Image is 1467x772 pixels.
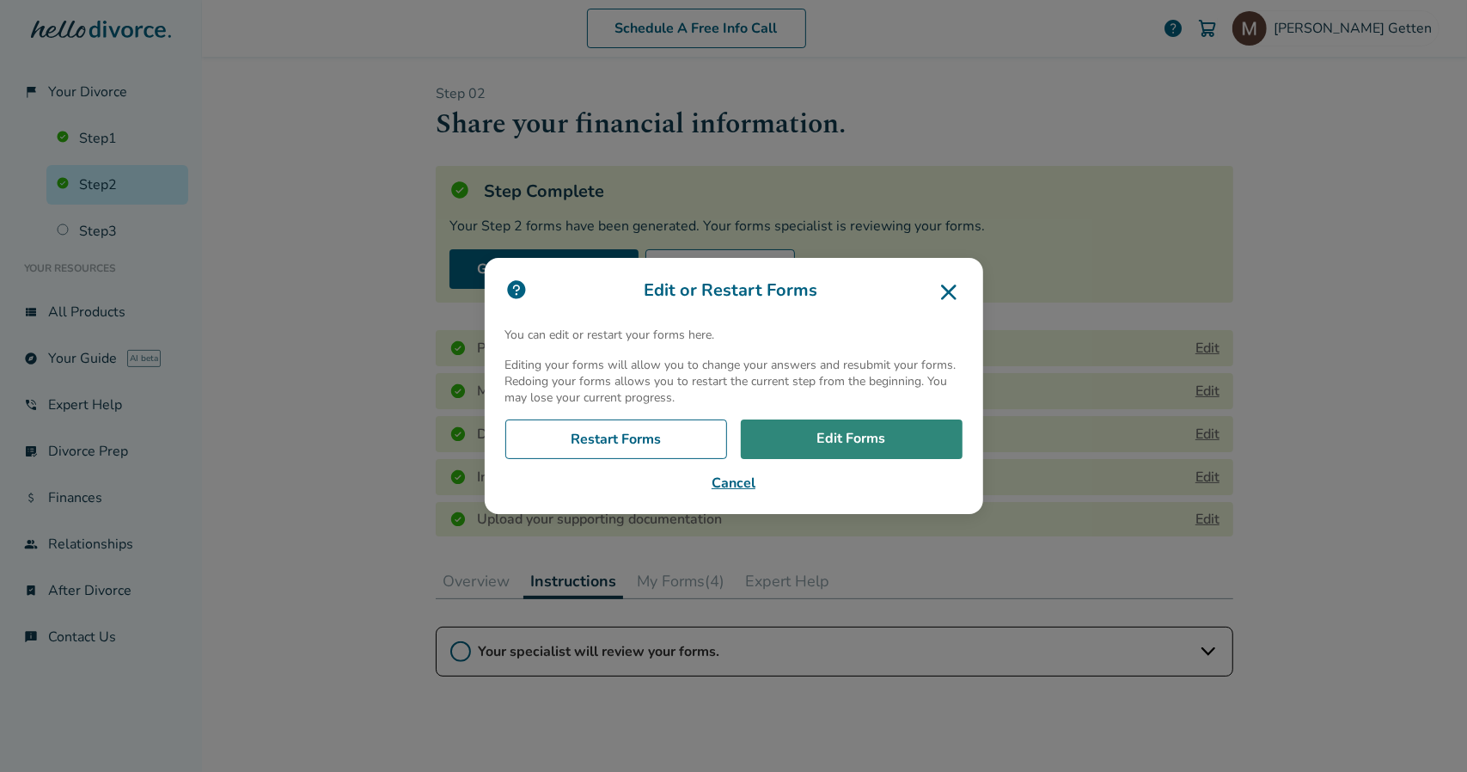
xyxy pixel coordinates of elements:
[505,279,528,301] img: icon
[505,357,963,406] p: Editing your forms will allow you to change your answers and resubmit your forms. Redoing your fo...
[741,420,963,459] a: Edit Forms
[505,420,727,459] a: Restart Forms
[1381,689,1467,772] iframe: Chat Widget
[505,473,963,493] button: Cancel
[505,327,963,343] p: You can edit or restart your forms here.
[505,279,963,306] h3: Edit or Restart Forms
